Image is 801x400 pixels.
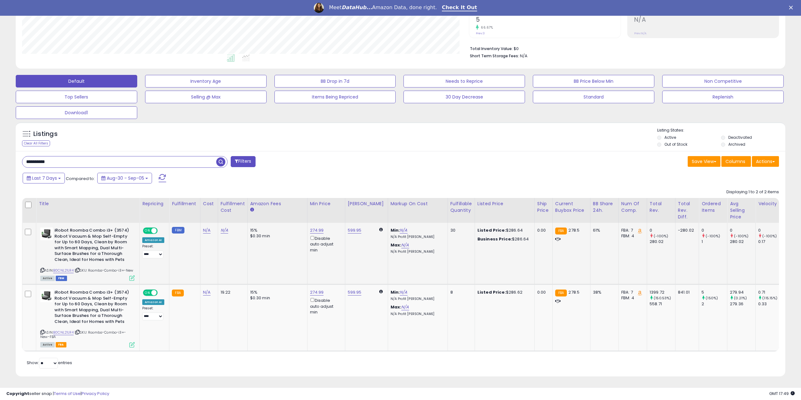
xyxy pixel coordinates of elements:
span: 278.5 [568,227,579,233]
a: N/A [401,304,409,310]
i: DataHub... [341,4,372,10]
b: Max: [391,242,402,248]
span: N/A [520,53,527,59]
div: Fulfillment [172,200,197,207]
div: Clear All Filters [22,140,50,146]
b: Business Price: [477,236,512,242]
small: FBM [172,227,184,234]
b: iRobot Roomba Combo i3+ (3574) Robot Vacuum & Mop Self-Empty for Up to 60 Days, Clean by Room wit... [54,228,131,264]
span: All listings currently available for purchase on Amazon [40,276,55,281]
div: 8 [450,290,470,295]
div: 5 [702,290,727,295]
div: 38% [593,290,614,295]
small: (0.21%) [734,296,747,301]
small: (-100%) [762,234,777,239]
div: 280.02 [730,239,755,245]
div: 15% [250,228,302,233]
b: Min: [391,227,400,233]
b: Total Inventory Value: [470,46,513,51]
button: BB Drop in 7d [274,75,396,87]
div: Ship Price [537,200,550,214]
small: 66.67% [479,25,493,30]
span: ON [144,290,151,296]
div: 19.22 [221,290,243,295]
div: FBA: 7 [621,228,642,233]
small: Prev: N/A [634,31,646,35]
div: 61% [593,228,614,233]
b: Short Term Storage Fees: [470,53,519,59]
label: Out of Stock [664,142,687,147]
span: FBA [56,342,66,347]
div: 280.02 [650,239,675,245]
div: BB Share 24h. [593,200,616,214]
div: ASIN: [40,290,135,346]
div: seller snap | | [6,391,109,397]
div: Fulfillment Cost [221,200,245,214]
small: Prev: 3 [476,31,485,35]
b: Min: [391,289,400,295]
button: Inventory Age [145,75,267,87]
div: 0 [650,228,675,233]
div: Repricing [142,200,166,207]
img: 41sLFCzBr9L._SL40_.jpg [40,290,53,302]
a: 274.99 [310,227,324,234]
div: Close [789,6,795,9]
a: Privacy Policy [82,391,109,397]
span: 278.5 [568,289,579,295]
div: Amazon AI [142,299,164,305]
small: FBA [555,290,567,296]
li: $0 [470,44,774,52]
a: N/A [400,227,407,234]
h2: 5 [476,16,620,25]
div: Disable auto adjust min [310,235,340,253]
small: Amazon Fees. [250,207,254,213]
button: BB Price Below Min [533,75,654,87]
div: Amazon Fees [250,200,305,207]
div: Preset: [142,244,164,258]
p: Listing States: [657,127,785,133]
small: (150%) [706,296,718,301]
span: OFF [157,290,167,296]
button: Last 7 Days [23,173,65,183]
button: Columns [721,156,751,167]
button: Actions [752,156,779,167]
div: Avg Selling Price [730,200,753,220]
b: iRobot Roomba Combo i3+ (3574) Robot Vacuum & Mop Self-Empty for Up to 60 Days, Clean by Room wit... [54,290,131,326]
div: Preset: [142,306,164,320]
div: Amazon AI [142,237,164,243]
button: Items Being Repriced [274,91,396,103]
div: 30 [450,228,470,233]
button: Aug-30 - Sep-05 [97,173,152,183]
div: Current Buybox Price [555,200,588,214]
div: Fulfillable Quantity [450,200,472,214]
div: 1399.72 [650,290,675,295]
label: Deactivated [728,135,752,140]
b: Listed Price: [477,227,506,233]
div: 2 [702,301,727,307]
p: N/A Profit [PERSON_NAME] [391,297,443,301]
button: Selling @ Max [145,91,267,103]
a: 599.95 [348,227,362,234]
div: Cost [203,200,215,207]
div: Total Rev. [650,200,673,214]
span: Aug-30 - Sep-05 [107,175,144,181]
strong: Copyright [6,391,29,397]
div: $0.30 min [250,295,302,301]
a: Terms of Use [54,391,81,397]
small: (-100%) [706,234,720,239]
div: $0.30 min [250,233,302,239]
img: 41sLFCzBr9L._SL40_.jpg [40,228,53,240]
div: 0 [758,228,784,233]
button: Non Competitive [662,75,784,87]
button: Save View [688,156,720,167]
a: N/A [401,242,409,248]
button: Needs to Reprice [403,75,525,87]
div: 1 [702,239,727,245]
div: Num of Comp. [621,200,644,214]
button: Replenish [662,91,784,103]
div: 0 [702,228,727,233]
button: Top Sellers [16,91,137,103]
b: Max: [391,304,402,310]
button: Download1 [16,106,137,119]
small: FBA [555,228,567,234]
